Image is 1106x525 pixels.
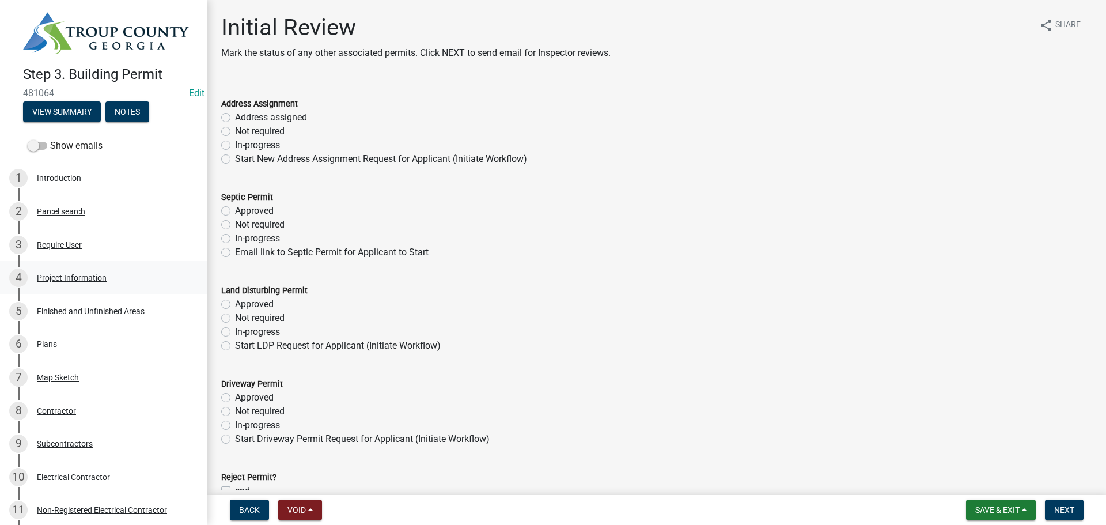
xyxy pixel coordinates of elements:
[23,88,184,99] span: 481064
[221,287,308,295] label: Land Disturbing Permit
[230,500,269,520] button: Back
[1045,500,1084,520] button: Next
[235,204,274,218] label: Approved
[235,297,274,311] label: Approved
[278,500,322,520] button: Void
[235,111,307,124] label: Address assigned
[1039,18,1053,32] i: share
[9,402,28,420] div: 8
[37,340,57,348] div: Plans
[235,245,429,259] label: Email link to Septic Permit for Applicant to Start
[975,505,1020,515] span: Save & Exit
[9,302,28,320] div: 5
[966,500,1036,520] button: Save & Exit
[239,505,260,515] span: Back
[235,152,527,166] label: Start New Address Assignment Request for Applicant (Initiate Workflow)
[9,335,28,353] div: 6
[37,473,110,481] div: Electrical Contractor
[235,418,280,432] label: In-progress
[105,101,149,122] button: Notes
[9,468,28,486] div: 10
[23,66,198,83] h4: Step 3. Building Permit
[9,169,28,187] div: 1
[9,368,28,387] div: 7
[23,12,189,54] img: Troup County, Georgia
[37,174,81,182] div: Introduction
[235,325,280,339] label: In-progress
[221,100,298,108] label: Address Assignment
[23,108,101,117] wm-modal-confirm: Summary
[235,339,441,353] label: Start LDP Request for Applicant (Initiate Workflow)
[221,474,276,482] label: Reject Permit?
[287,505,306,515] span: Void
[37,506,167,514] div: Non-Registered Electrical Contractor
[235,391,274,405] label: Approved
[105,108,149,117] wm-modal-confirm: Notes
[37,407,76,415] div: Contractor
[235,405,285,418] label: Not required
[235,218,285,232] label: Not required
[9,501,28,519] div: 11
[37,241,82,249] div: Require User
[37,373,79,382] div: Map Sketch
[189,88,204,99] wm-modal-confirm: Edit Application Number
[37,274,107,282] div: Project Information
[235,232,280,245] label: In-progress
[221,46,611,60] p: Mark the status of any other associated permits. Click NEXT to send email for Inspector reviews.
[235,124,285,138] label: Not required
[28,139,103,153] label: Show emails
[1030,14,1090,36] button: shareShare
[9,202,28,221] div: 2
[9,435,28,453] div: 9
[9,236,28,254] div: 3
[221,14,611,41] h1: Initial Review
[235,138,280,152] label: In-progress
[1054,505,1074,515] span: Next
[9,269,28,287] div: 4
[23,101,101,122] button: View Summary
[37,307,145,315] div: Finished and Unfinished Areas
[235,484,250,498] label: end
[1055,18,1081,32] span: Share
[221,194,273,202] label: Septic Permit
[221,380,283,388] label: Driveway Permit
[235,311,285,325] label: Not required
[37,207,85,216] div: Parcel search
[189,88,204,99] a: Edit
[235,432,490,446] label: Start Driveway Permit Request for Applicant (Initiate Workflow)
[37,440,93,448] div: Subcontractors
